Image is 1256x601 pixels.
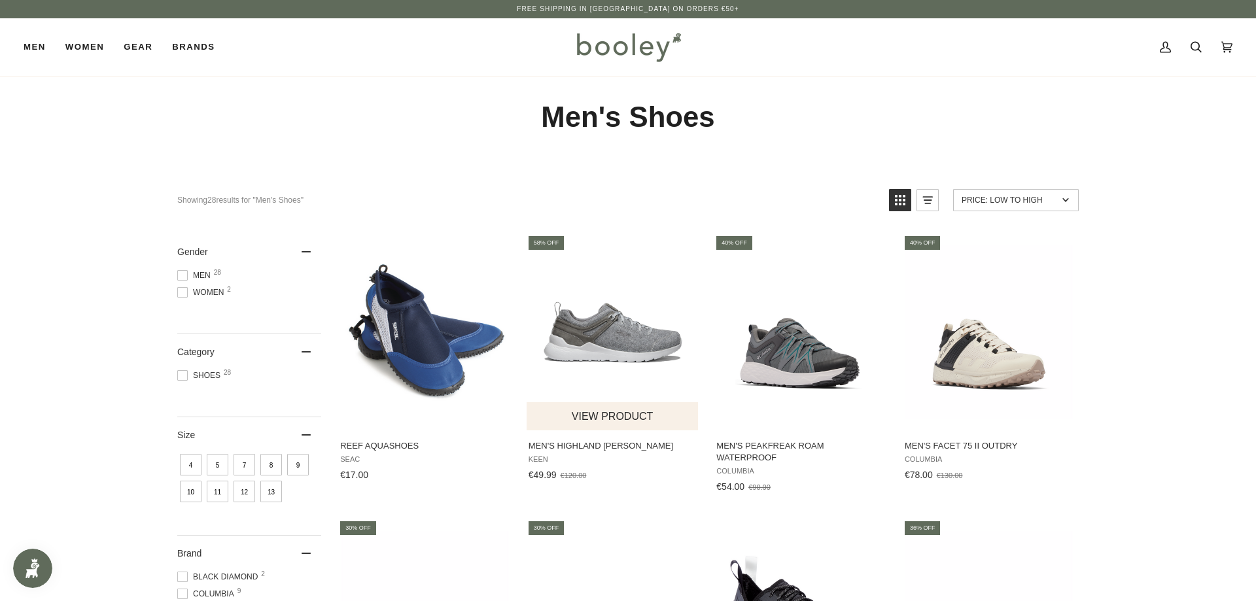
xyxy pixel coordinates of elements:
[889,189,911,211] a: View grid mode
[937,472,963,479] span: €130.00
[561,472,587,479] span: €120.00
[207,481,228,502] span: Size: 11
[177,347,215,357] span: Category
[177,430,195,440] span: Size
[529,440,698,452] span: Men's Highland [PERSON_NAME]
[177,588,238,600] span: Columbia
[207,196,216,205] b: 28
[114,18,162,76] a: Gear
[13,549,52,588] iframe: Button to open loyalty program pop-up
[714,245,888,419] img: Columbia Men's Peakfreak Roam Waterproof Ti Grey Steel / River Blue - Booley Galway
[340,470,368,480] span: €17.00
[177,369,224,381] span: Shoes
[234,454,255,475] span: Size: 7
[260,481,282,502] span: Size: 13
[903,234,1076,485] a: Men's Facet 75 II Outdry
[716,467,886,475] span: Columbia
[916,189,939,211] a: View list mode
[716,440,886,464] span: Men's Peakfreak Roam Waterproof
[527,234,700,485] a: Men's Highland Arway
[748,483,771,491] span: €90.00
[227,286,231,293] span: 2
[177,99,1079,135] h1: Men's Shoes
[517,4,739,14] p: Free Shipping in [GEOGRAPHIC_DATA] on Orders €50+
[124,41,152,54] span: Gear
[172,41,215,54] span: Brands
[177,269,215,281] span: Men
[177,189,304,211] div: Showing results for "Men's Shoes"
[527,245,700,419] img: Men's Highland Arway Steel Grey / Drizzle - Booley Galway
[714,234,888,497] a: Men's Peakfreak Roam Waterproof
[527,402,699,430] button: View product
[529,455,698,464] span: Keen
[529,236,565,250] div: 58% off
[65,41,104,54] span: Women
[224,369,231,376] span: 28
[905,440,1074,452] span: Men's Facet 75 II Outdry
[162,18,224,76] a: Brands
[207,454,228,475] span: Size: 5
[260,454,282,475] span: Size: 8
[962,196,1058,205] span: Price: Low to High
[716,481,744,492] span: €54.00
[24,41,46,54] span: Men
[905,470,933,480] span: €78.00
[234,481,255,502] span: Size: 12
[177,548,201,558] span: Brand
[56,18,114,76] a: Women
[340,455,510,464] span: Seac
[261,571,265,577] span: 2
[529,470,557,480] span: €49.99
[905,521,941,535] div: 36% off
[903,245,1076,419] img: Columbia Men's Facet 75 II Outdry Dark Stone / Black - Booley Galway
[529,521,565,535] div: 30% off
[338,234,512,485] a: Reef Aquashoes
[214,269,221,276] span: 28
[340,521,376,535] div: 30% off
[237,588,241,594] span: 9
[177,247,208,257] span: Gender
[905,236,941,250] div: 40% off
[180,481,201,502] span: Size: 10
[338,245,512,419] img: Seac Reef Aquashoes Blue - Booley Galway
[340,440,510,452] span: Reef Aquashoes
[177,286,228,298] span: Women
[24,18,56,76] a: Men
[177,571,262,583] span: Black Diamond
[953,189,1079,211] a: Sort options
[571,28,686,66] img: Booley
[716,236,752,250] div: 40% off
[180,454,201,475] span: Size: 4
[905,455,1074,464] span: Columbia
[287,454,309,475] span: Size: 9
